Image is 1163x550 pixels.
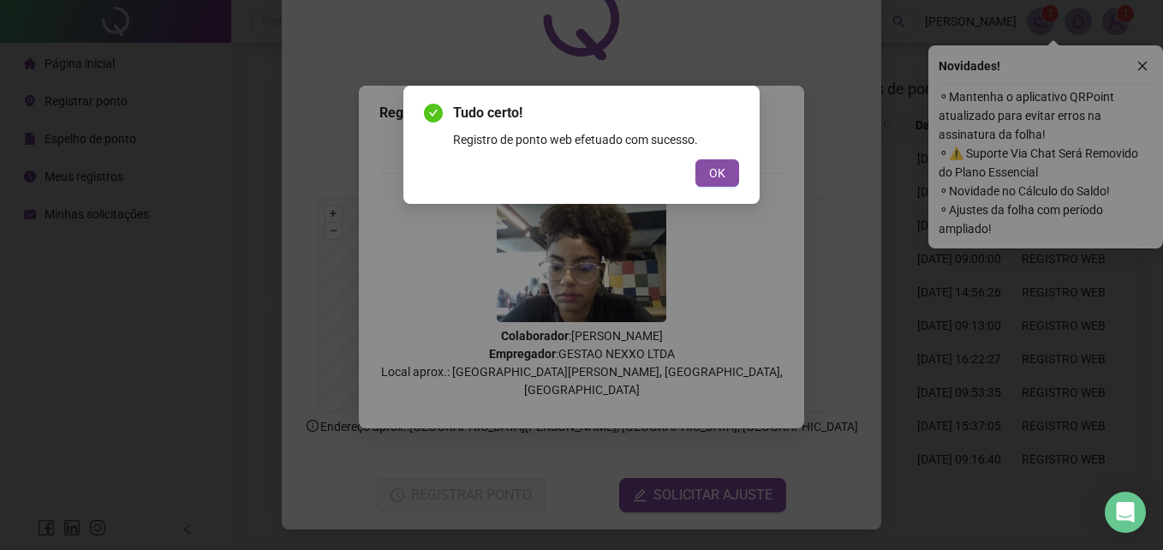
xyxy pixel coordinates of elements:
[695,159,739,187] button: OK
[453,130,739,149] div: Registro de ponto web efetuado com sucesso.
[1105,492,1146,533] div: Open Intercom Messenger
[424,104,443,123] span: check-circle
[453,103,739,123] span: Tudo certo!
[709,164,725,182] span: OK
